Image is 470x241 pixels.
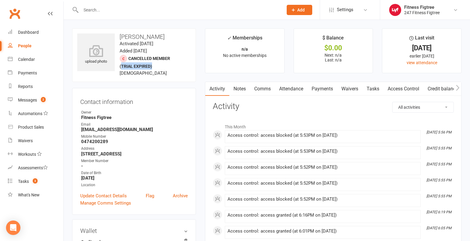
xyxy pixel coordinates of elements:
[275,82,307,96] a: Attendance
[81,146,188,152] div: Address
[33,178,38,183] span: 3
[8,188,63,202] a: What's New
[227,35,231,41] i: ✓
[80,227,188,234] h3: Wallet
[250,82,275,96] a: Comms
[81,151,188,157] strong: [STREET_ADDRESS]
[227,149,418,154] div: Access control: access blocked (at 5:53PM on [DATE])
[80,192,127,199] a: Update Contact Details
[18,84,33,89] div: Reports
[80,199,131,207] a: Manage Comms Settings
[297,8,305,12] span: Add
[426,194,451,198] i: [DATE] 5:55 PM
[407,60,437,65] a: view attendance
[423,82,462,96] a: Credit balance
[383,82,423,96] a: Access Control
[81,139,188,144] strong: 0474200289
[120,48,147,54] time: Added [DATE]
[389,4,401,16] img: thumb_image1753610192.png
[7,6,22,21] a: Clubworx
[146,192,154,199] a: Flag
[120,41,153,46] time: Activated [DATE]
[81,175,188,181] strong: [DATE]
[120,56,170,69] span: Cancelled member (trial expired)
[8,134,63,148] a: Waivers
[6,221,20,235] div: Open Intercom Messenger
[426,210,451,214] i: [DATE] 6:19 PM
[18,111,42,116] div: Automations
[18,125,44,130] div: Product Sales
[81,115,188,120] strong: Fitness Figtree
[426,130,451,134] i: [DATE] 5:56 PM
[213,120,454,130] li: This Month
[18,30,39,35] div: Dashboard
[322,34,344,45] div: $ Balance
[8,107,63,120] a: Automations
[18,138,33,143] div: Waivers
[8,120,63,134] a: Product Sales
[404,5,440,10] div: Fitness Figtree
[227,34,262,45] div: Memberships
[227,165,418,170] div: Access control: access blocked (at 5:52PM on [DATE])
[8,93,63,107] a: Messages 2
[307,82,337,96] a: Payments
[205,82,229,96] a: Activity
[299,53,368,62] p: Next: n/a Last: n/a
[409,34,434,45] div: Last visit
[213,102,454,111] h3: Activity
[388,45,456,51] div: [DATE]
[337,3,353,17] span: Settings
[362,82,383,96] a: Tasks
[41,97,46,102] span: 2
[81,122,188,127] div: Email
[229,82,250,96] a: Notes
[18,152,36,157] div: Workouts
[81,170,188,176] div: Date of Birth
[81,127,188,132] strong: [EMAIL_ADDRESS][DOMAIN_NAME]
[404,10,440,15] div: 247 Fitness Figtree
[426,146,451,150] i: [DATE] 5:55 PM
[81,110,188,115] div: Owner
[388,53,456,59] div: earlier [DATE]
[227,229,418,234] div: Access control: access granted (at 6:01PM on [DATE])
[79,6,279,14] input: Search...
[8,148,63,161] a: Workouts
[18,70,37,75] div: Payments
[426,178,451,182] i: [DATE] 5:55 PM
[8,80,63,93] a: Reports
[80,96,188,105] h3: Contact information
[18,43,32,48] div: People
[8,26,63,39] a: Dashboard
[18,192,40,197] div: What's New
[227,197,418,202] div: Access control: access blocked (at 5:52PM on [DATE])
[173,192,188,199] a: Archive
[8,66,63,80] a: Payments
[299,45,368,51] div: $0.00
[426,162,451,166] i: [DATE] 5:55 PM
[227,133,418,138] div: Access control: access blocked (at 5:53PM on [DATE])
[8,39,63,53] a: People
[8,53,63,66] a: Calendar
[81,134,188,139] div: Mobile Number
[18,165,48,170] div: Assessments
[227,213,418,218] div: Access control: access granted (at 6:16PM on [DATE])
[227,181,418,186] div: Access control: access blocked (at 5:52PM on [DATE])
[81,182,188,188] div: Location
[426,226,451,230] i: [DATE] 6:05 PM
[18,179,29,184] div: Tasks
[18,98,37,102] div: Messages
[18,57,35,62] div: Calendar
[287,5,312,15] button: Add
[120,70,167,76] span: [DEMOGRAPHIC_DATA]
[242,47,248,52] strong: n/a
[8,175,63,188] a: Tasks 3
[8,161,63,175] a: Assessments
[77,33,191,40] h3: [PERSON_NAME]
[77,45,115,65] div: upload photo
[223,53,267,58] span: No active memberships
[81,158,188,164] div: Member Number
[81,163,188,169] strong: -
[337,82,362,96] a: Waivers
